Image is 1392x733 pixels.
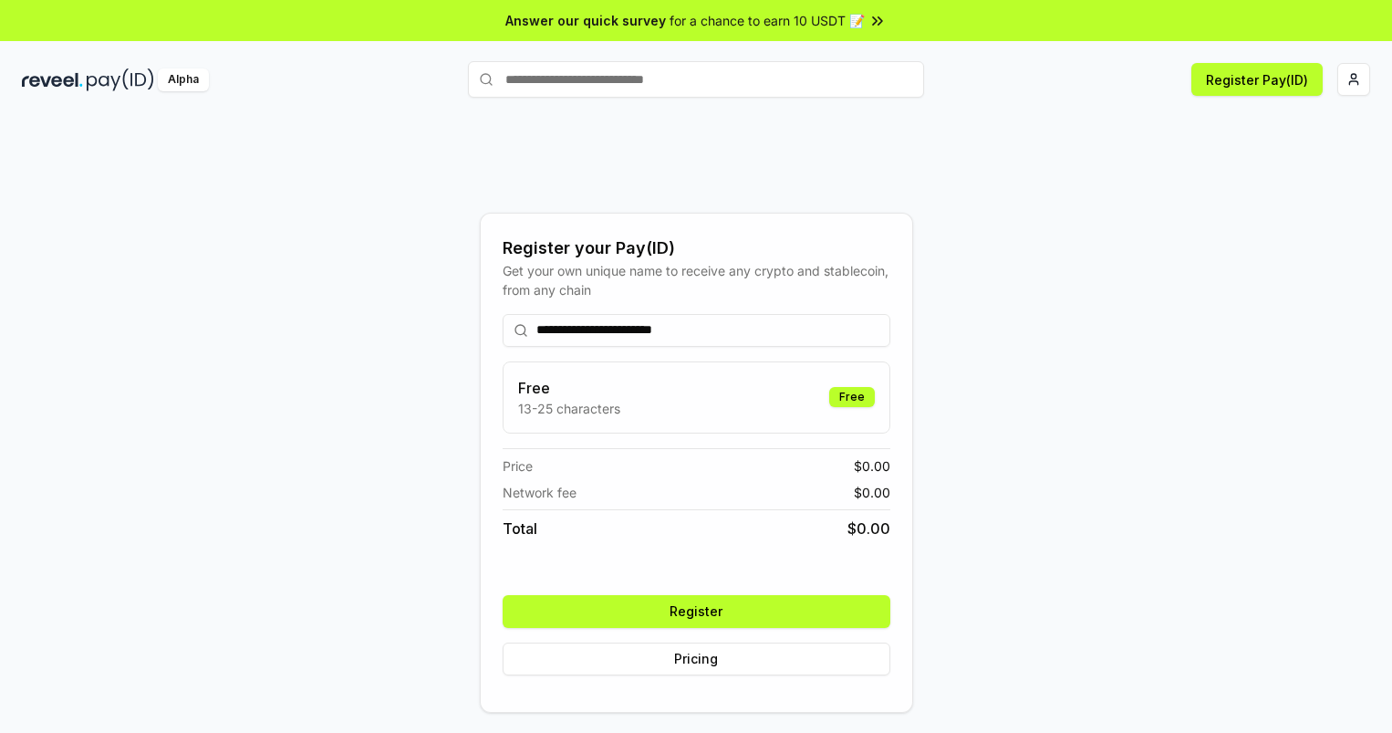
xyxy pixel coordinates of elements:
[854,456,890,476] span: $ 0.00
[503,595,890,628] button: Register
[503,236,890,261] div: Register your Pay(ID)
[503,456,533,476] span: Price
[158,68,209,91] div: Alpha
[670,11,865,30] span: for a chance to earn 10 USDT 📝
[503,518,537,539] span: Total
[854,483,890,502] span: $ 0.00
[518,399,620,418] p: 13-25 characters
[518,377,620,399] h3: Free
[87,68,154,91] img: pay_id
[1191,63,1323,96] button: Register Pay(ID)
[847,518,890,539] span: $ 0.00
[503,483,577,502] span: Network fee
[829,387,875,407] div: Free
[505,11,666,30] span: Answer our quick survey
[503,261,890,299] div: Get your own unique name to receive any crypto and stablecoin, from any chain
[22,68,83,91] img: reveel_dark
[503,643,890,675] button: Pricing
